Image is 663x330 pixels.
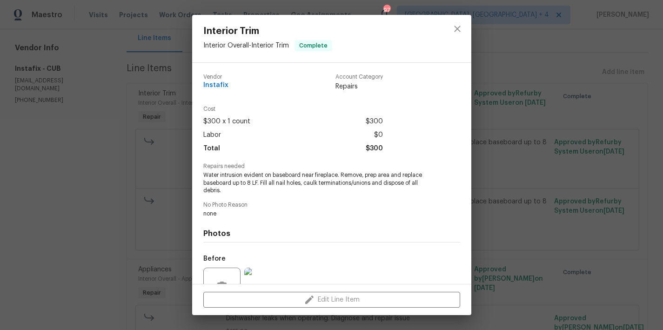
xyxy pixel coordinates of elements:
div: 97 [383,6,390,15]
span: Water intrusion evident on baseboard near fireplace. Remove, prep area and replace baseboard up t... [203,171,435,195]
span: Interior Trim [203,26,332,36]
span: Complete [295,41,331,50]
span: Vendor [203,74,228,80]
h5: Before [203,256,226,262]
span: Cost [203,106,383,112]
span: Total [203,142,220,155]
span: No Photo Reason [203,202,460,208]
button: close [446,18,469,40]
span: $300 [366,115,383,128]
span: Labor [203,128,221,142]
span: Interior Overall - Interior Trim [203,42,289,49]
h4: Photos [203,229,460,238]
span: Repairs needed [203,163,460,169]
span: $300 [366,142,383,155]
span: Instafix [203,82,228,89]
span: Repairs [335,82,383,91]
span: $300 x 1 count [203,115,250,128]
span: none [203,210,435,218]
span: $0 [374,128,383,142]
span: Account Category [335,74,383,80]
